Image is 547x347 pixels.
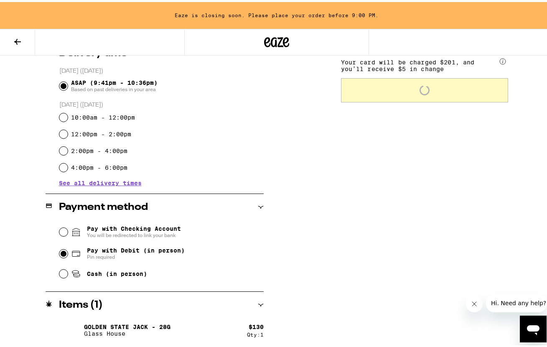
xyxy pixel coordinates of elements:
[341,54,498,70] span: Your card will be charged $201, and you’ll receive $5 in change
[71,84,158,91] span: Based on past deliveries in your area
[520,314,547,340] iframe: Button to launch messaging window
[59,200,148,210] h2: Payment method
[71,162,127,169] label: 4:00pm - 6:00pm
[84,328,170,335] p: Glass House
[87,245,185,252] span: Pay with Debit (in person)
[249,321,264,328] div: $ 130
[59,65,264,73] p: [DATE] ([DATE])
[87,230,181,237] span: You will be redirected to link your bank
[87,268,147,275] span: Cash (in person)
[59,298,103,308] h2: Items ( 1 )
[87,223,181,237] span: Pay with Checking Account
[59,99,264,107] p: [DATE] ([DATE])
[247,330,264,335] div: Qty: 1
[466,293,483,310] iframe: Close message
[486,292,547,310] iframe: Message from company
[59,178,142,184] button: See all delivery times
[71,129,131,135] label: 12:00pm - 2:00pm
[84,321,170,328] p: Golden State Jack - 28g
[87,252,185,258] span: Pin required
[71,145,127,152] label: 2:00pm - 4:00pm
[71,77,158,91] span: ASAP (9:41pm - 10:36pm)
[59,316,82,340] img: Golden State Jack - 28g
[71,112,135,119] label: 10:00am - 12:00pm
